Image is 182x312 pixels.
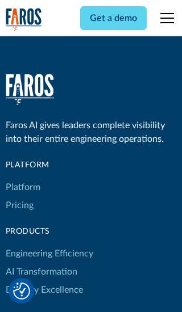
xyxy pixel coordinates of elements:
[6,8,42,31] a: home
[6,119,177,146] div: Faros AI gives leaders complete visibility into their entire engineering operations.
[6,8,42,31] img: Logo of the analytics and reporting company Faros.
[6,263,77,281] a: AI Transformation
[6,196,34,214] a: Pricing
[6,226,93,238] div: products
[13,283,30,300] button: Cookie Settings
[6,281,83,299] a: Delivery Excellence
[6,74,54,105] a: home
[13,283,30,300] img: Revisit consent button
[6,159,93,171] div: Platform
[6,178,40,196] a: Platform
[6,74,54,105] img: Faros Logo White
[154,5,176,32] div: menu
[6,244,93,263] a: Engineering Efficiency
[80,6,147,30] a: Get a demo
